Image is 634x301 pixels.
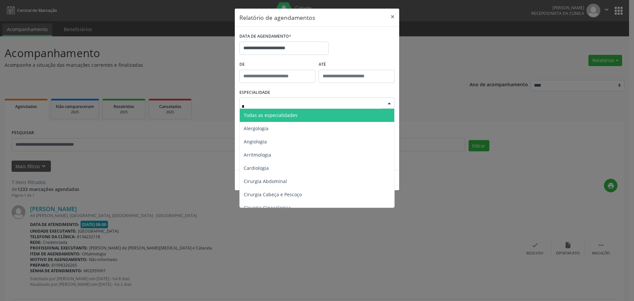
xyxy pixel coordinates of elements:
span: Angiologia [244,138,267,145]
span: Arritmologia [244,152,271,158]
span: Cirurgia Cabeça e Pescoço [244,191,302,198]
label: De [239,59,315,70]
h5: Relatório de agendamentos [239,13,315,22]
label: DATA DE AGENDAMENTO [239,31,291,42]
span: Cardiologia [244,165,269,171]
span: Todas as especialidades [244,112,298,118]
label: ATÉ [319,59,395,70]
span: Cirurgia Ginecologica [244,205,291,211]
span: Cirurgia Abdominal [244,178,287,184]
label: ESPECIALIDADE [239,88,270,98]
button: Close [386,9,399,25]
span: Alergologia [244,125,268,132]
